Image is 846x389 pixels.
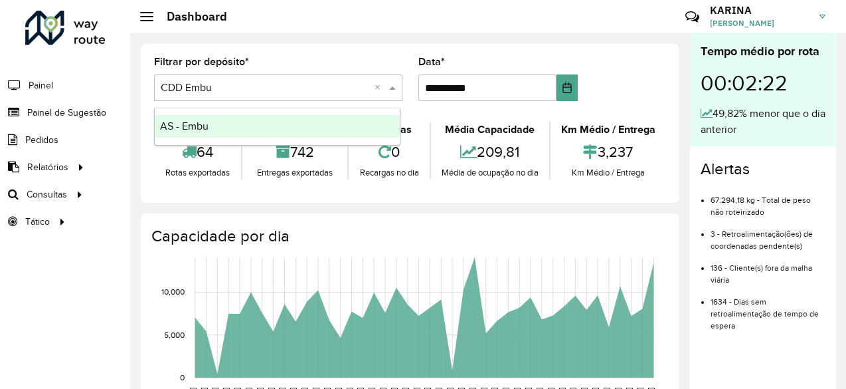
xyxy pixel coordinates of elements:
li: 1634 - Dias sem retroalimentação de tempo de espera [711,286,825,332]
h2: Dashboard [153,9,227,24]
label: Data [418,54,445,70]
text: 10,000 [161,288,185,297]
div: Km Médio / Entrega [554,166,663,180]
li: 3 - Retroalimentação(ões) de coordenadas pendente(s) [711,218,825,252]
div: 3,237 [554,138,663,166]
div: Recargas no dia [352,166,426,180]
h3: KARINA [710,4,809,17]
text: 0 [180,373,185,382]
div: 742 [246,138,344,166]
div: Média de ocupação no dia [434,166,546,180]
h4: Alertas [701,160,825,179]
a: Contato Rápido [678,3,707,31]
span: Painel de Sugestão [27,106,106,120]
span: Relatórios [27,160,68,174]
div: 209,81 [434,138,546,166]
div: Rotas exportadas [157,166,238,180]
div: 0 [352,138,426,166]
div: 00:02:22 [701,61,825,106]
h4: Capacidade por dia [151,227,666,246]
div: 49,82% menor que o dia anterior [701,106,825,138]
span: Painel [29,78,53,92]
text: 5,000 [164,330,185,339]
div: 64 [157,138,238,166]
li: 67.294,18 kg - Total de peso não roteirizado [711,184,825,218]
div: Tempo médio por rota [701,43,825,61]
span: Pedidos [25,133,58,147]
div: Entregas exportadas [246,166,344,180]
li: 136 - Cliente(s) fora da malha viária [711,252,825,286]
span: Consultas [27,188,67,201]
span: [PERSON_NAME] [710,17,809,29]
div: Média Capacidade [434,122,546,138]
label: Filtrar por depósito [154,54,249,70]
span: AS - Embu [160,120,209,132]
span: Clear all [375,80,386,96]
span: Tático [25,215,50,229]
ng-dropdown-panel: Options list [154,108,400,146]
div: Km Médio / Entrega [554,122,663,138]
button: Choose Date [556,74,578,101]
